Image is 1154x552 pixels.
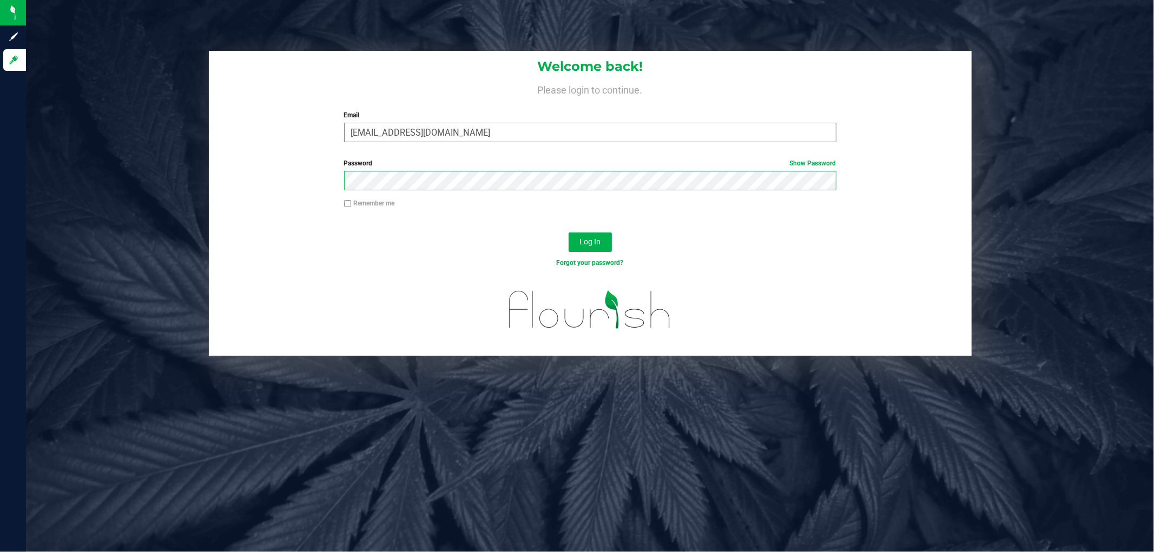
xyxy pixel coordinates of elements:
[209,59,972,74] h1: Welcome back!
[790,159,836,167] a: Show Password
[344,200,352,208] input: Remember me
[557,259,624,267] a: Forgot your password?
[494,279,685,340] img: flourish_logo.svg
[8,31,19,42] inline-svg: Sign up
[569,232,612,252] button: Log In
[8,55,19,65] inline-svg: Log in
[209,82,972,95] h4: Please login to continue.
[344,110,836,120] label: Email
[344,198,395,208] label: Remember me
[579,237,601,246] span: Log In
[344,159,373,167] span: Password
